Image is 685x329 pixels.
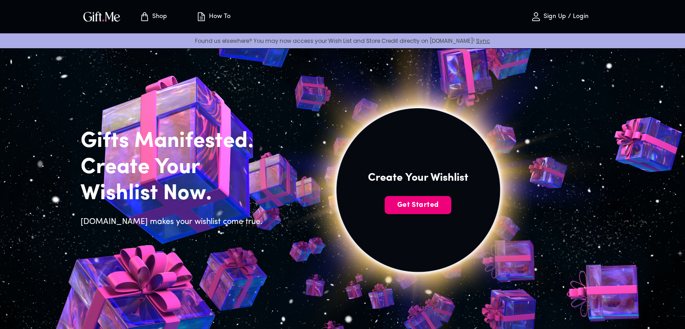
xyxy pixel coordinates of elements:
[385,196,451,214] button: Get Started
[515,2,605,31] button: Sign Up / Login
[189,2,238,31] button: How To
[150,13,167,21] p: Shop
[81,181,268,207] h2: Wishlist Now.
[7,37,678,45] p: Found us elsewhere? You may now access your Wish List and Store Credit directly on [DOMAIN_NAME]!
[476,37,490,45] a: Sync
[128,2,178,31] button: Store page
[541,13,589,21] p: Sign Up / Login
[82,10,122,23] img: GiftMe Logo
[385,200,451,210] span: Get Started
[81,128,268,155] h2: Gifts Manifested.
[368,171,468,185] h4: Create Your Wishlist
[81,216,268,228] h6: [DOMAIN_NAME] makes your wishlist come true.
[207,13,231,21] p: How To
[81,155,268,181] h2: Create Your
[196,11,207,22] img: how-to.svg
[81,11,123,22] button: GiftMe Logo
